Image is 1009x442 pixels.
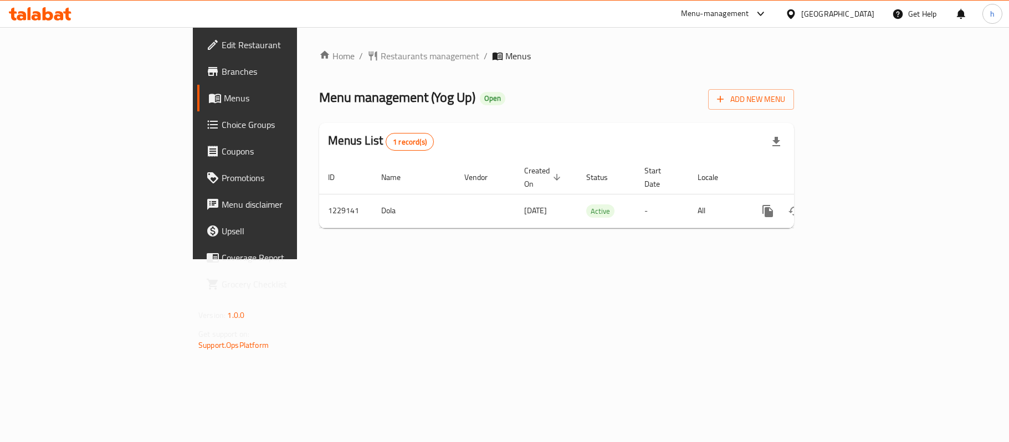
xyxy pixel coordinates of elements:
[681,7,749,20] div: Menu-management
[781,198,808,224] button: Change Status
[746,161,870,194] th: Actions
[367,49,479,63] a: Restaurants management
[586,205,614,218] span: Active
[636,194,689,228] td: -
[381,49,479,63] span: Restaurants management
[198,327,249,341] span: Get support on:
[197,165,361,191] a: Promotions
[222,277,352,291] span: Grocery Checklist
[197,218,361,244] a: Upsell
[717,92,785,106] span: Add New Menu
[224,91,352,105] span: Menus
[386,137,433,147] span: 1 record(s)
[381,171,415,184] span: Name
[480,92,505,105] div: Open
[197,32,361,58] a: Edit Restaurant
[484,49,488,63] li: /
[386,133,434,151] div: Total records count
[197,111,361,138] a: Choice Groups
[328,171,349,184] span: ID
[505,49,531,63] span: Menus
[197,271,361,297] a: Grocery Checklist
[197,58,361,85] a: Branches
[319,49,794,63] nav: breadcrumb
[222,38,352,52] span: Edit Restaurant
[990,8,995,20] span: h
[197,85,361,111] a: Menus
[689,194,746,228] td: All
[372,194,455,228] td: Dola
[328,132,434,151] h2: Menus List
[319,161,870,228] table: enhanced table
[319,85,475,110] span: Menu management ( Yog Up )
[524,164,564,191] span: Created On
[801,8,874,20] div: [GEOGRAPHIC_DATA]
[222,224,352,238] span: Upsell
[198,338,269,352] a: Support.OpsPlatform
[227,308,244,322] span: 1.0.0
[586,171,622,184] span: Status
[524,203,547,218] span: [DATE]
[222,145,352,158] span: Coupons
[222,198,352,211] span: Menu disclaimer
[755,198,781,224] button: more
[698,171,733,184] span: Locale
[222,251,352,264] span: Coverage Report
[644,164,675,191] span: Start Date
[198,308,226,322] span: Version:
[197,191,361,218] a: Menu disclaimer
[222,171,352,184] span: Promotions
[763,129,790,155] div: Export file
[222,118,352,131] span: Choice Groups
[464,171,502,184] span: Vendor
[480,94,505,103] span: Open
[708,89,794,110] button: Add New Menu
[197,244,361,271] a: Coverage Report
[197,138,361,165] a: Coupons
[222,65,352,78] span: Branches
